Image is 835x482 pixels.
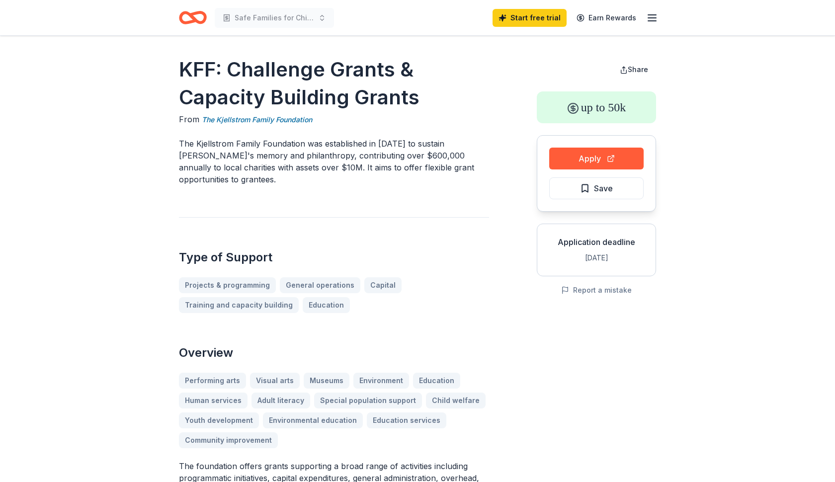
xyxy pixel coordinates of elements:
[545,252,648,264] div: [DATE]
[493,9,567,27] a: Start free trial
[571,9,642,27] a: Earn Rewards
[612,60,656,80] button: Share
[179,277,276,293] a: Projects & programming
[628,65,648,74] span: Share
[235,12,314,24] span: Safe Families for Children WI
[179,138,489,185] p: The Kjellstrom Family Foundation was established in [DATE] to sustain [PERSON_NAME]'s memory and ...
[303,297,350,313] a: Education
[561,284,632,296] button: Report a mistake
[215,8,334,28] button: Safe Families for Children WI
[179,113,489,126] div: From
[179,345,489,361] h2: Overview
[549,177,644,199] button: Save
[537,91,656,123] div: up to 50k
[202,114,312,126] a: The Kjellstrom Family Foundation
[179,56,489,111] h1: KFF: Challenge Grants & Capacity Building Grants
[594,182,613,195] span: Save
[364,277,402,293] a: Capital
[280,277,360,293] a: General operations
[179,6,207,29] a: Home
[179,297,299,313] a: Training and capacity building
[549,148,644,169] button: Apply
[545,236,648,248] div: Application deadline
[179,249,489,265] h2: Type of Support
